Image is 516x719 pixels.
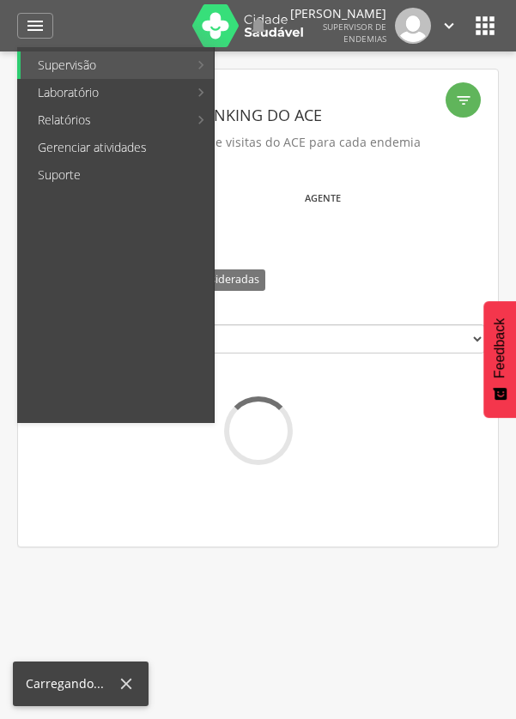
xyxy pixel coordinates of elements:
a: Suporte [21,161,214,189]
button: Feedback - Mostrar pesquisa [483,301,516,418]
a: Supervisão [21,51,188,79]
a: Gerenciar atividades [21,134,214,161]
span: Feedback [492,318,507,378]
a: Laboratório [21,79,188,106]
a: Relatórios [21,106,188,134]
